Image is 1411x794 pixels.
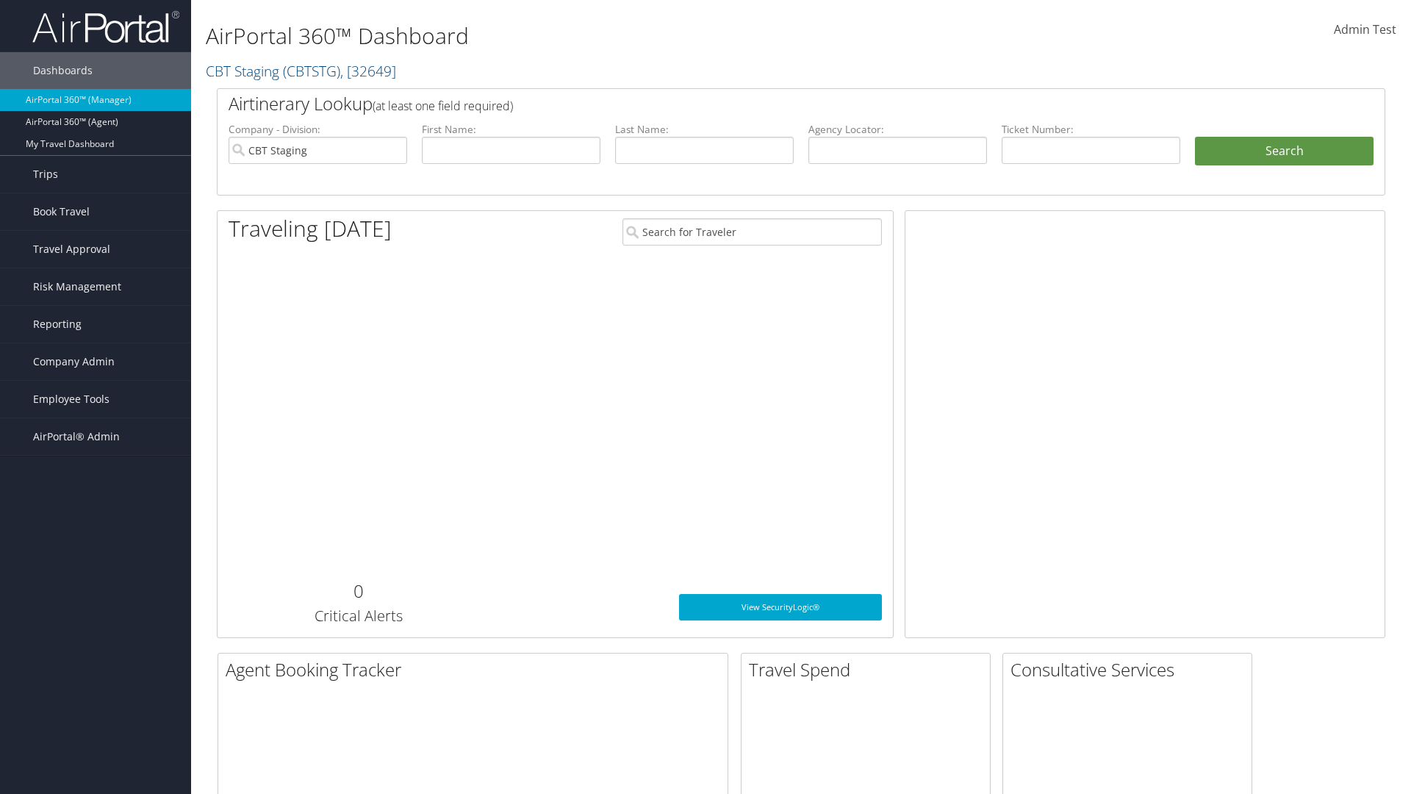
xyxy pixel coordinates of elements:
a: View SecurityLogic® [679,594,882,620]
h1: Traveling [DATE] [229,213,392,244]
a: CBT Staging [206,61,396,81]
label: Last Name: [615,122,794,137]
a: Admin Test [1334,7,1396,53]
h2: 0 [229,579,488,604]
span: AirPortal® Admin [33,418,120,455]
img: airportal-logo.png [32,10,179,44]
label: Company - Division: [229,122,407,137]
span: Trips [33,156,58,193]
span: (at least one field required) [373,98,513,114]
span: Admin Test [1334,21,1396,37]
span: Travel Approval [33,231,110,268]
h2: Travel Spend [749,657,990,682]
label: Ticket Number: [1002,122,1180,137]
label: Agency Locator: [808,122,987,137]
span: Dashboards [33,52,93,89]
span: Employee Tools [33,381,109,418]
span: Reporting [33,306,82,343]
span: Book Travel [33,193,90,230]
h2: Agent Booking Tracker [226,657,728,682]
h2: Consultative Services [1010,657,1252,682]
h2: Airtinerary Lookup [229,91,1277,116]
span: , [ 32649 ] [340,61,396,81]
span: ( CBTSTG ) [283,61,340,81]
span: Risk Management [33,268,121,305]
input: Search for Traveler [622,218,882,246]
h1: AirPortal 360™ Dashboard [206,21,999,51]
h3: Critical Alerts [229,606,488,626]
label: First Name: [422,122,600,137]
button: Search [1195,137,1374,166]
span: Company Admin [33,343,115,380]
